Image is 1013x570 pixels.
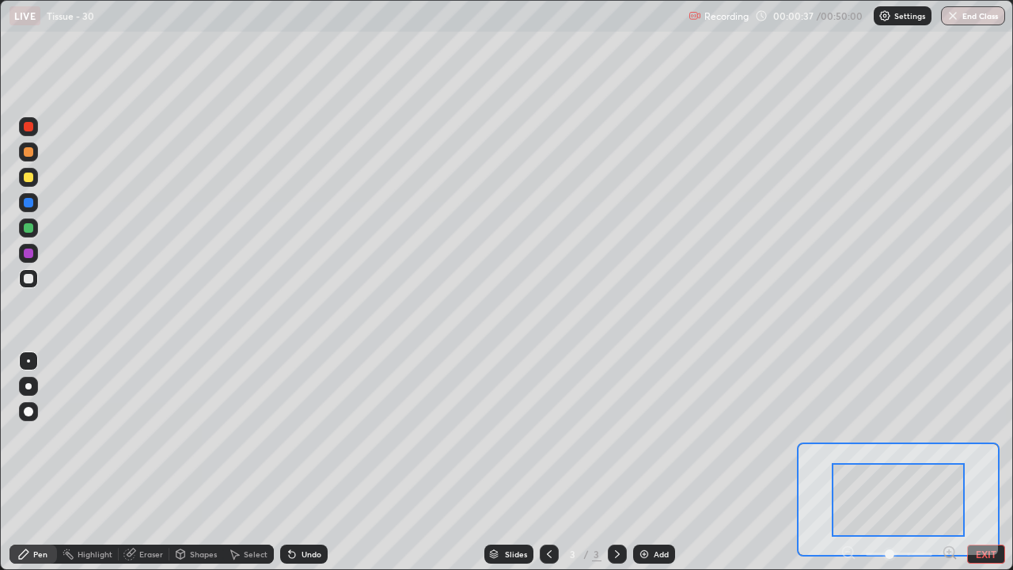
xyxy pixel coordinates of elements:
[47,9,94,22] p: Tissue - 30
[638,548,651,560] img: add-slide-button
[565,549,581,559] div: 3
[139,550,163,558] div: Eraser
[941,6,1005,25] button: End Class
[592,547,601,561] div: 3
[947,9,959,22] img: end-class-cross
[78,550,112,558] div: Highlight
[14,9,36,22] p: LIVE
[190,550,217,558] div: Shapes
[894,12,925,20] p: Settings
[878,9,891,22] img: class-settings-icons
[654,550,669,558] div: Add
[704,10,749,22] p: Recording
[505,550,527,558] div: Slides
[967,545,1005,564] button: EXIT
[584,549,589,559] div: /
[33,550,47,558] div: Pen
[244,550,267,558] div: Select
[689,9,701,22] img: recording.375f2c34.svg
[302,550,321,558] div: Undo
